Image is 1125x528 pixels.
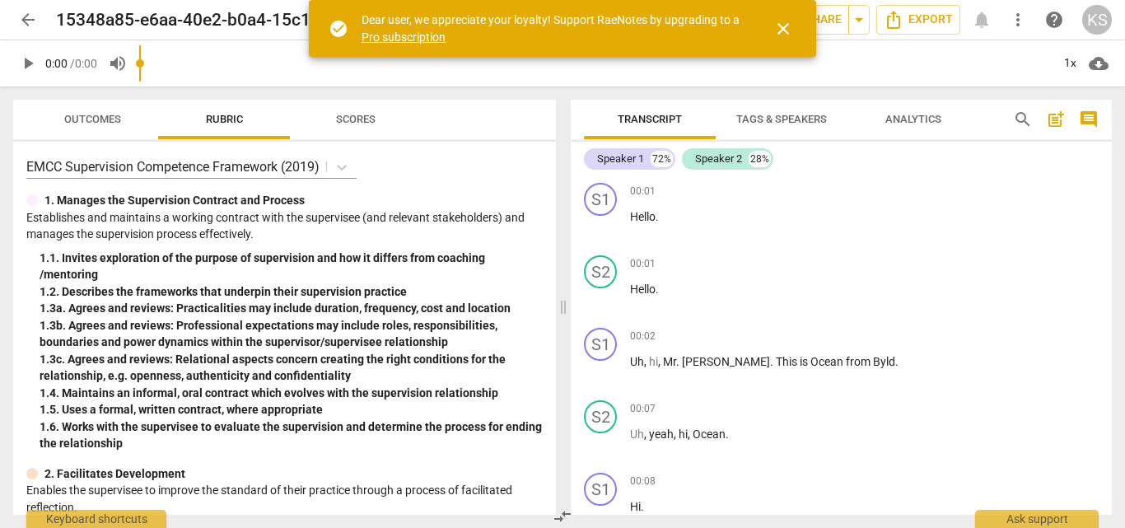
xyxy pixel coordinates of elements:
button: Play [13,49,43,78]
span: Export [884,10,953,30]
div: Speaker 2 [695,151,742,167]
span: Mr [663,355,676,368]
button: Search [1010,106,1036,133]
span: Uh [630,355,644,368]
span: Ocean [810,355,846,368]
p: Establishes and maintains a working contract with the supervisee (and relevant stakeholders) and ... [26,209,543,243]
span: more_vert [1008,10,1028,30]
span: play_arrow [18,54,38,73]
button: KS [1082,5,1112,35]
span: Hi [630,500,641,513]
span: volume_up [108,54,128,73]
p: 2. Facilitates Development [44,465,185,483]
a: Help [1039,5,1069,35]
span: hi [679,428,688,441]
button: Show/Hide comments [1076,106,1102,133]
span: , [658,355,663,368]
h2: 15348a85-e6aa-40e2-b0a4-15c1bd2a864c_AnujJoshi@Auro(00919966812534)_20250922110755 [56,10,507,30]
span: 00:01 [630,257,656,271]
span: close [773,19,793,39]
span: Tags & Speakers [736,113,827,125]
span: post_add [1046,110,1066,129]
span: Ocean [693,428,726,441]
a: Pro subscription [362,30,446,44]
p: Enables the supervisee to improve the standard of their practice through a process of facilitated... [26,482,543,516]
div: Change speaker [584,473,617,506]
span: , [674,428,679,441]
span: cloud_download [1089,54,1109,73]
span: / 0:00 [70,57,97,70]
div: Ask support [975,510,1099,528]
span: Outcomes [64,113,121,125]
span: . [641,500,644,513]
span: , [644,355,649,368]
span: 00:01 [630,185,656,199]
button: Add summary [1043,106,1069,133]
div: 72% [651,151,673,167]
span: Filler word [649,355,658,368]
div: 1. 3b. Agrees and reviews: Professional expectations may include roles, responsibilities, boundar... [40,317,543,351]
span: search [1013,110,1033,129]
button: Export [876,5,960,35]
div: 1. 2. Describes the frameworks that underpin their supervision practice [40,283,543,301]
span: 00:07 [630,402,656,416]
div: 1x [1054,50,1085,77]
span: 00:02 [630,329,656,343]
button: Sharing summary [848,5,870,35]
span: . [656,283,659,296]
div: Dear user, we appreciate your loyalty! Support RaeNotes by upgrading to a [362,12,744,45]
span: Transcript [618,113,682,125]
span: . [770,355,776,368]
span: arrow_back [18,10,38,30]
span: This [776,355,800,368]
span: arrow_drop_down [849,10,869,30]
span: . [676,355,682,368]
span: , [688,428,693,441]
span: comment [1079,110,1099,129]
span: , [644,428,649,441]
span: Byld [873,355,895,368]
span: Analytics [885,113,941,125]
div: 1. 1. Invites exploration of the purpose of supervision and how it differs from coaching /mentoring [40,250,543,283]
span: . [656,210,659,223]
div: Change speaker [584,328,617,361]
span: yeah [649,428,674,441]
span: . [726,428,729,441]
div: 1. 4. Maintains an informal, oral contract which evolves with the supervision relationship [40,385,543,402]
span: Rubric [206,113,243,125]
span: help [1044,10,1064,30]
span: is [800,355,810,368]
span: from [846,355,873,368]
p: 1. Manages the Supervision Contract and Process [44,192,305,209]
div: 1. 5. Uses a formal, written contract, where appropriate [40,401,543,418]
p: EMCC Supervision Competence Framework (2019) [26,157,320,176]
div: 1. 6. Works with the supervisee to evaluate the supervision and determine the process for ending ... [40,418,543,452]
div: Keyboard shortcuts [26,510,166,528]
div: 28% [749,151,771,167]
span: Hello [630,210,656,223]
span: 00:08 [630,474,656,488]
span: . [895,355,899,368]
span: Filler word [630,428,644,441]
button: Close [763,9,803,49]
span: check_circle [329,19,348,39]
div: 1. 3c. Agrees and reviews: Relational aspects concern creating the right conditions for the relat... [40,351,543,385]
span: [PERSON_NAME] [682,355,770,368]
div: Change speaker [584,255,617,288]
div: Change speaker [584,400,617,433]
span: Scores [336,113,376,125]
div: Change speaker [584,183,617,216]
div: Speaker 1 [597,151,644,167]
button: Volume [103,49,133,78]
span: compare_arrows [553,507,572,526]
span: Hello [630,283,656,296]
span: 0:00 [45,57,68,70]
div: 1. 3a. Agrees and reviews: Practicalities may include duration, frequency, cost and location [40,300,543,317]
